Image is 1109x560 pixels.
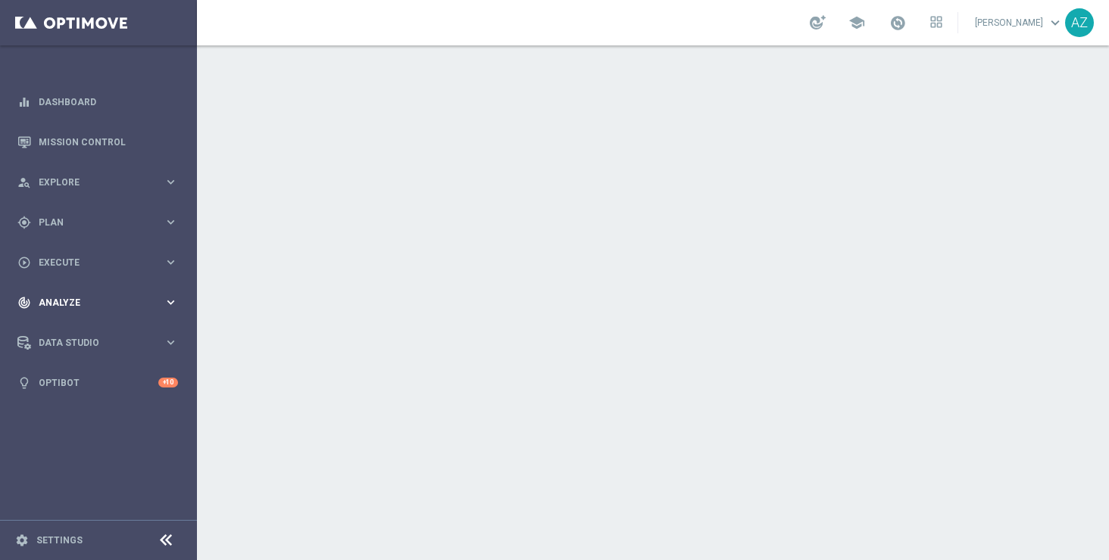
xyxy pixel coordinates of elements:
[164,215,178,229] i: keyboard_arrow_right
[973,11,1065,34] a: [PERSON_NAME]keyboard_arrow_down
[17,176,164,189] div: Explore
[1047,14,1064,31] span: keyboard_arrow_down
[17,362,178,403] div: Optibot
[17,257,179,269] button: play_circle_outline Execute keyboard_arrow_right
[17,136,179,148] button: Mission Control
[164,255,178,269] i: keyboard_arrow_right
[39,362,158,403] a: Optibot
[17,96,179,108] button: equalizer Dashboard
[39,258,164,267] span: Execute
[39,122,178,162] a: Mission Control
[36,536,83,545] a: Settings
[848,14,865,31] span: school
[164,295,178,310] i: keyboard_arrow_right
[17,82,178,122] div: Dashboard
[17,296,31,310] i: track_changes
[17,176,179,188] button: person_search Explore keyboard_arrow_right
[39,298,164,307] span: Analyze
[15,534,29,547] i: settings
[39,338,164,347] span: Data Studio
[1065,8,1094,37] div: AZ
[17,336,164,350] div: Data Studio
[17,337,179,349] button: Data Studio keyboard_arrow_right
[17,216,179,229] button: gps_fixed Plan keyboard_arrow_right
[17,216,164,229] div: Plan
[17,297,179,309] button: track_changes Analyze keyboard_arrow_right
[39,218,164,227] span: Plan
[39,82,178,122] a: Dashboard
[17,377,179,389] button: lightbulb Optibot +10
[39,178,164,187] span: Explore
[17,256,31,269] i: play_circle_outline
[17,376,31,390] i: lightbulb
[164,335,178,350] i: keyboard_arrow_right
[17,95,31,109] i: equalizer
[158,378,178,387] div: +10
[17,216,31,229] i: gps_fixed
[164,175,178,189] i: keyboard_arrow_right
[17,176,31,189] i: person_search
[17,122,178,162] div: Mission Control
[17,256,164,269] div: Execute
[17,296,164,310] div: Analyze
